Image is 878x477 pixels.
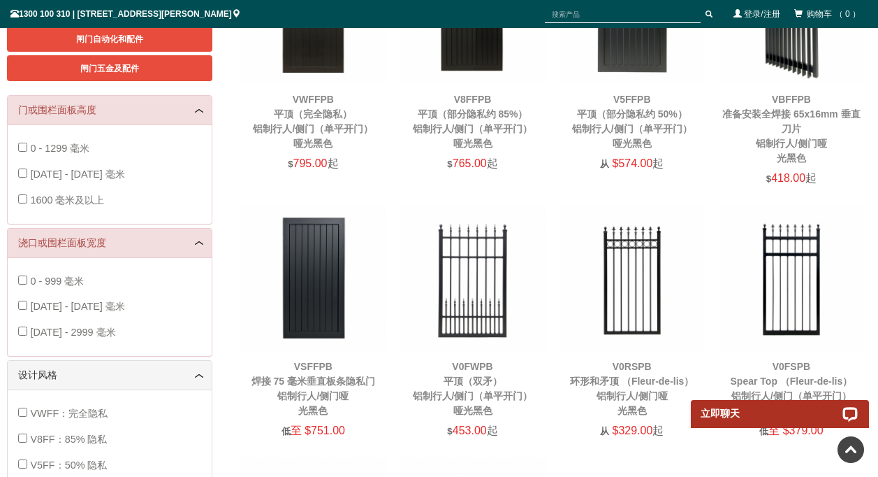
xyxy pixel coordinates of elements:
[30,301,124,312] span: [DATE] - [DATE] 毫米
[80,64,139,73] span: 闸门五金及配件
[600,159,609,169] span: 从
[30,143,89,154] span: 0 - 1299 毫米
[722,94,861,164] a: VBFFPB准备安装全焊接 65x16mm 垂直刀片铝制行人/侧门哑光黑色
[807,9,861,19] span: 购物车 （ 0 ）
[293,157,328,169] span: 795.00
[768,425,823,436] span: 至 $379.00
[30,408,108,419] span: VWFF：完全隐私
[447,426,452,436] span: $
[240,206,386,351] img: VSFFPB - Welded 75mm Vertical Slat Privacy Gate - Aluminium Pedestrian / Side Gate - Matte Black ...
[682,384,878,428] iframe: LiveChat chat widget
[545,6,701,23] input: 搜索产品
[453,425,487,436] span: 453.00
[30,460,107,471] span: V5FF：50% 隐私
[759,426,768,436] span: 低
[744,9,780,19] a: 登录/注册
[600,426,609,436] span: 从
[570,361,694,416] a: V0RSPB环形和矛顶 （Fleur-de-lis）铝制行人/侧门哑光黑色
[413,94,533,149] a: V8FFPB平顶（部分隐私约 85%）铝制行人/侧门（单平开门）哑光黑色
[76,34,143,44] span: 闸门自动化和配件
[253,94,373,149] a: VWFFPB平顶（完全隐私）铝制行人/侧门（单平开门）哑光黑色
[600,425,664,436] font: 起
[30,194,104,206] span: 1600 毫米及以上
[613,157,653,169] span: $574.00
[281,426,291,436] span: 低
[766,172,817,184] font: 起
[447,157,497,169] font: 起
[613,425,653,436] span: $329.00
[18,236,201,250] a: 浇口或围栏面板宽度
[413,361,533,416] a: V0FWPB平顶（双矛）铝制行人/侧门（单平开门）哑光黑色
[18,103,201,118] a: 门或围栏面板高度
[30,276,84,287] span: 0 - 999 毫米
[559,206,705,351] img: V0RSPB - Ring and Spear Top (Fleur-de-lis) - Aluminium Pedestrian / Side Gate - Matte Black - Gat...
[291,425,345,436] span: 至 $751.00
[7,55,212,81] a: 闸门五金及配件
[30,327,115,338] span: [DATE] - 2999 毫米
[731,361,853,416] a: V0FSPBSpear Top （Fleur-de-lis）铝制行人/侧门（单平开门）哑光黑色
[400,206,545,351] img: V0FWPB - Flat Top (Double Spears) - Aluminium Pedestrian / Side Gate (Single Swing Gate) - Matte ...
[600,157,664,169] font: 起
[30,169,124,180] span: [DATE] - [DATE] 毫米
[719,206,864,351] img: V0FSPB - Spear Top (Fleur-de-lis) - Aluminium Pedestrian / Side Gate (Single Swing Gate) - Matte ...
[288,159,293,169] span: $
[447,425,497,436] font: 起
[572,94,692,149] a: V5FFPB平顶（部分隐私约 50%）铝制行人/侧门（单平开门）哑光黑色
[447,159,452,169] span: $
[251,361,375,416] a: VSFFPB焊接 75 毫米垂直板条隐私门铝制行人/侧门哑光黑色
[453,157,487,169] span: 765.00
[771,172,805,184] span: 418.00
[7,26,212,52] a: 闸门自动化和配件
[19,9,232,19] font: 1300 100 310 | [STREET_ADDRESS][PERSON_NAME]
[30,434,107,445] span: V8FF：85% 隐私
[18,368,201,383] a: 设计风格
[288,157,338,169] font: 起
[766,173,771,184] span: $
